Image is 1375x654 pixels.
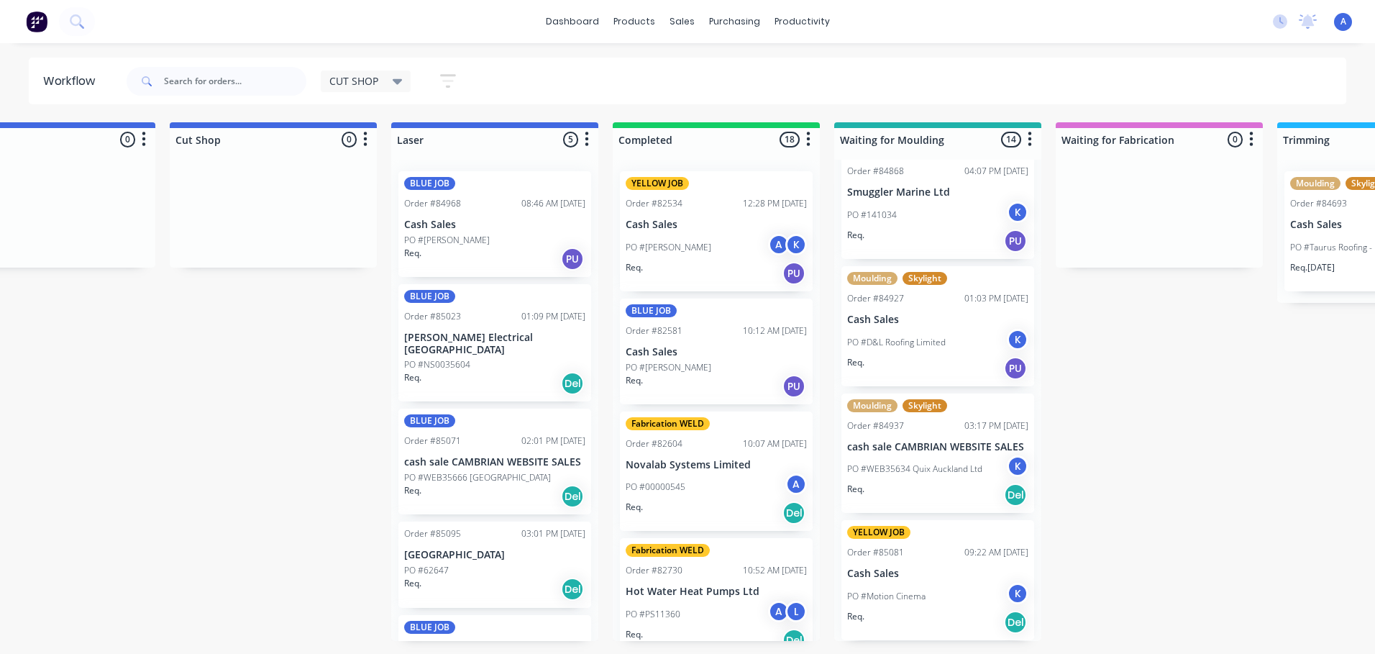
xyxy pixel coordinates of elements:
[521,197,585,210] div: 08:46 AM [DATE]
[1007,583,1028,604] div: K
[404,549,585,561] p: [GEOGRAPHIC_DATA]
[785,601,807,622] div: L
[743,437,807,450] div: 10:07 AM [DATE]
[847,568,1028,580] p: Cash Sales
[521,435,585,448] div: 02:01 PM [DATE]
[398,284,591,402] div: BLUE JOBOrder #8502301:09 PM [DATE][PERSON_NAME] Electrical [GEOGRAPHIC_DATA]PO #NS0035604Req.Del
[964,292,1028,305] div: 01:03 PM [DATE]
[404,310,461,323] div: Order #85023
[1290,177,1340,190] div: Moulding
[561,247,584,271] div: PU
[782,262,805,285] div: PU
[626,437,682,450] div: Order #82604
[539,11,606,32] a: dashboard
[626,459,807,471] p: Novalab Systems Limited
[847,356,864,369] p: Req.
[841,266,1034,386] div: MouldingSkylightOrder #8492701:03 PM [DATE]Cash SalesPO #D&L Roofing LimitedKReq.PU
[841,139,1034,259] div: Order #8486804:07 PM [DATE]Smuggler Marine LtdPO #141034KReq.PU
[404,290,455,303] div: BLUE JOB
[847,526,910,539] div: YELLOW JOB
[404,435,461,448] div: Order #85071
[404,577,421,590] p: Req.
[620,171,813,291] div: YELLOW JOBOrder #8253412:28 PM [DATE]Cash SalesPO #[PERSON_NAME]AKReq.PU
[847,610,864,623] p: Req.
[847,336,946,349] p: PO #D&L Roofing Limited
[398,522,591,608] div: Order #8509503:01 PM [DATE][GEOGRAPHIC_DATA]PO #62647Req.Del
[521,310,585,323] div: 01:09 PM [DATE]
[847,590,926,603] p: PO #Motion Cinema
[404,197,461,210] div: Order #84968
[1007,455,1028,477] div: K
[847,399,897,412] div: Moulding
[847,292,904,305] div: Order #84927
[561,372,584,395] div: Del
[1004,357,1027,380] div: PU
[404,564,449,577] p: PO #62647
[743,564,807,577] div: 10:52 AM [DATE]
[620,299,813,404] div: BLUE JOBOrder #8258110:12 AM [DATE]Cash SalesPO #[PERSON_NAME]Req.PU
[847,483,864,496] p: Req.
[785,234,807,255] div: K
[43,73,102,90] div: Workflow
[626,564,682,577] div: Order #82730
[841,520,1034,640] div: YELLOW JOBOrder #8508109:22 AM [DATE]Cash SalesPO #Motion CinemaKReq.Del
[398,409,591,514] div: BLUE JOBOrder #8507102:01 PM [DATE]cash sale CAMBRIAN WEBSITE SALESPO #WEB35666 [GEOGRAPHIC_DATA]...
[782,501,805,524] div: Del
[964,546,1028,559] div: 09:22 AM [DATE]
[626,544,710,557] div: Fabrication WELD
[620,412,813,532] div: Fabrication WELDOrder #8260410:07 AM [DATE]Novalab Systems LimitedPO #00000545AReq.Del
[626,219,807,231] p: Cash Sales
[785,473,807,495] div: A
[398,171,591,277] div: BLUE JOBOrder #8496808:46 AM [DATE]Cash SalesPO #[PERSON_NAME]Req.PU
[626,361,711,374] p: PO #[PERSON_NAME]
[521,527,585,540] div: 03:01 PM [DATE]
[964,165,1028,178] div: 04:07 PM [DATE]
[626,304,677,317] div: BLUE JOB
[782,629,805,652] div: Del
[404,414,455,427] div: BLUE JOB
[626,628,643,641] p: Req.
[626,608,680,621] p: PO #PS11360
[767,11,837,32] div: productivity
[404,456,585,468] p: cash sale CAMBRIAN WEBSITE SALES
[404,527,461,540] div: Order #85095
[841,394,1034,514] div: MouldingSkylightOrder #8493703:17 PM [DATE]cash sale CAMBRIAN WEBSITE SALESPO #WEB35634 Quix Auck...
[626,501,643,514] p: Req.
[1290,197,1347,210] div: Order #84693
[1007,201,1028,223] div: K
[329,73,378,88] span: CUT SHOP
[561,485,584,508] div: Del
[662,11,702,32] div: sales
[626,177,689,190] div: YELLOW JOB
[903,399,947,412] div: Skylight
[404,621,455,634] div: BLUE JOB
[626,261,643,274] p: Req.
[1004,230,1027,253] div: PU
[1007,329,1028,350] div: K
[847,272,897,285] div: Moulding
[1290,261,1335,274] p: Req. [DATE]
[626,241,711,254] p: PO #[PERSON_NAME]
[1004,611,1027,634] div: Del
[768,601,790,622] div: A
[404,234,490,247] p: PO #[PERSON_NAME]
[1340,15,1346,28] span: A
[847,441,1028,453] p: cash sale CAMBRIAN WEBSITE SALES
[606,11,662,32] div: products
[847,209,897,222] p: PO #141034
[561,578,584,601] div: Del
[743,197,807,210] div: 12:28 PM [DATE]
[404,247,421,260] p: Req.
[847,463,982,476] p: PO #WEB35634 Quix Auckland Ltd
[626,346,807,358] p: Cash Sales
[626,197,682,210] div: Order #82534
[847,186,1028,199] p: Smuggler Marine Ltd
[847,546,904,559] div: Order #85081
[26,11,47,32] img: Factory
[626,374,643,387] p: Req.
[1004,483,1027,507] div: Del
[743,324,807,337] div: 10:12 AM [DATE]
[964,419,1028,432] div: 03:17 PM [DATE]
[847,419,904,432] div: Order #84937
[626,586,807,598] p: Hot Water Heat Pumps Ltd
